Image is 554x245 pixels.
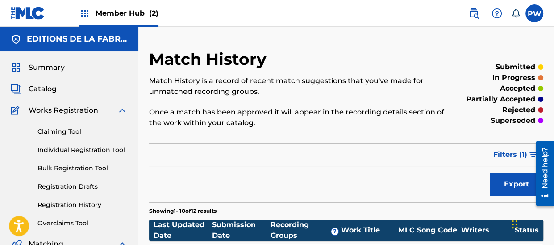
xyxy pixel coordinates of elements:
[488,4,506,22] div: Help
[37,200,128,210] a: Registration History
[502,105,535,115] p: rejected
[79,8,90,19] img: Top Rightsholders
[492,8,502,19] img: help
[29,62,65,73] span: Summary
[149,76,453,97] p: Match History is a record of recent match suggestions that you've made for unmatched recording gr...
[29,84,57,94] span: Catalog
[529,137,554,211] iframe: Resource Center
[11,7,45,20] img: MLC Logo
[27,34,128,44] h5: EDITIONS DE LA FABRIQUE MUSIQUE
[511,9,520,18] div: Notifications
[341,225,394,236] div: Work Title
[149,107,453,128] p: Once a match has been approved it will appear in the recording details section of the work within...
[525,4,543,22] div: User Menu
[468,8,479,19] img: search
[509,202,554,245] iframe: Chat Widget
[37,182,128,191] a: Registration Drafts
[37,127,128,136] a: Claiming Tool
[466,94,535,105] p: partially accepted
[11,84,21,94] img: Catalog
[149,49,271,69] h2: Match History
[117,105,128,116] img: expand
[490,173,543,195] button: Export
[492,72,535,83] p: in progress
[493,149,527,160] span: Filters ( 1 )
[394,225,461,236] div: MLC Song Code
[500,83,535,94] p: accepted
[465,4,483,22] a: Public Search
[96,8,158,18] span: Member Hub
[154,220,212,241] div: Last Updated Date
[512,211,517,238] div: Glisser
[488,144,543,166] button: Filters (1)
[461,225,515,236] div: Writers
[37,145,128,155] a: Individual Registration Tool
[29,105,98,116] span: Works Registration
[491,115,535,126] p: superseded
[331,228,338,235] span: ?
[37,219,128,228] a: Overclaims Tool
[11,84,57,94] a: CatalogCatalog
[11,105,22,116] img: Works Registration
[11,62,21,73] img: Summary
[11,34,21,45] img: Accounts
[149,9,158,17] span: (2)
[271,220,341,241] div: Recording Groups
[212,220,271,241] div: Submission Date
[37,164,128,173] a: Bulk Registration Tool
[11,62,65,73] a: SummarySummary
[496,62,535,72] p: submitted
[509,202,554,245] div: Widget de chat
[149,207,217,215] p: Showing 1 - 10 of 12 results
